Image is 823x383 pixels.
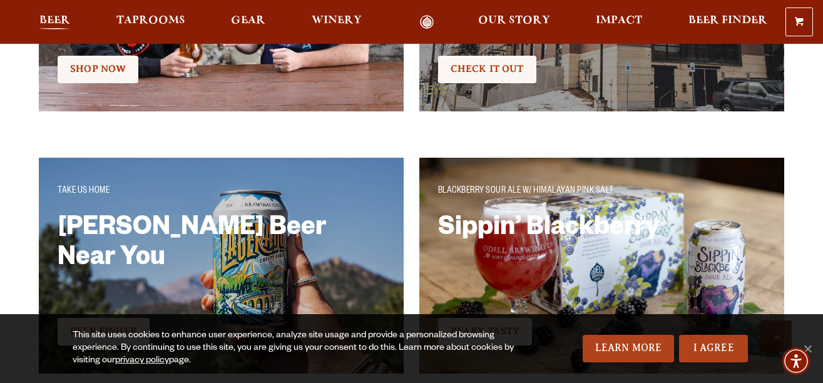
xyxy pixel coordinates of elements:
[304,15,370,29] a: Winery
[596,16,642,26] span: Impact
[116,16,185,26] span: Taprooms
[58,56,138,83] a: Shop Now
[70,63,126,74] span: Shop Now
[58,186,110,197] span: TAKE US HOME
[583,335,675,362] a: Learn More
[73,330,529,367] div: This site uses cookies to enhance user experience, analyze site usage and provide a personalized ...
[39,16,70,26] span: Beer
[679,335,748,362] a: I Agree
[115,356,169,366] a: privacy policy
[478,16,550,26] span: Our Story
[108,15,193,29] a: Taprooms
[58,54,385,85] div: Check it Out
[404,15,451,29] a: Odell Home
[58,215,355,296] h2: [PERSON_NAME] Beer Near You
[451,63,524,74] span: Check It Out
[438,56,536,83] a: Check It Out
[588,15,650,29] a: Impact
[223,15,273,29] a: Gear
[438,54,765,85] div: Check it Out
[782,347,810,375] div: Accessibility Menu
[31,15,78,29] a: Beer
[680,15,775,29] a: Beer Finder
[438,184,765,199] p: BLACKBERRY SOUR ALE W/ HIMALAYAN PINK SALT
[470,15,558,29] a: Our Story
[438,215,736,296] h2: Sippin’ Blackberry
[312,16,362,26] span: Winery
[231,16,265,26] span: Gear
[688,16,767,26] span: Beer Finder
